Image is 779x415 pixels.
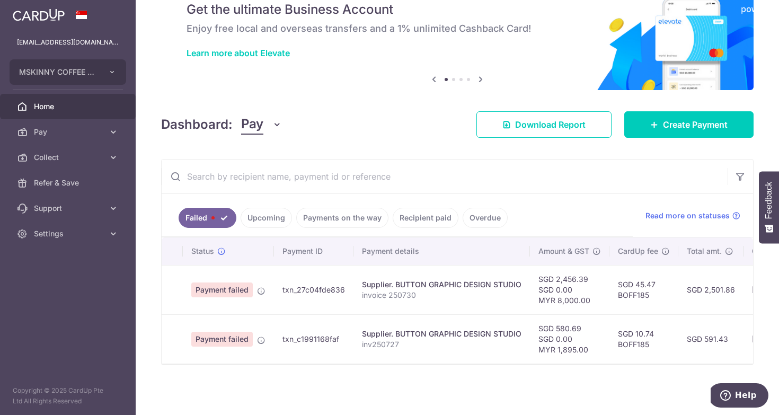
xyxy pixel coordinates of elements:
span: Support [34,203,104,214]
span: Refer & Save [34,178,104,188]
img: CardUp [13,8,65,21]
a: Create Payment [624,111,754,138]
a: Failed [179,208,236,228]
span: Collect [34,152,104,163]
td: SGD 45.47 BOFF185 [609,265,678,314]
td: SGD 2,456.39 SGD 0.00 MYR 8,000.00 [530,265,609,314]
p: [EMAIL_ADDRESS][DOMAIN_NAME] [17,37,119,48]
div: Supplier. BUTTON GRAPHIC DESIGN STUDIO [362,329,521,339]
input: Search by recipient name, payment id or reference [162,160,728,193]
span: Download Report [515,118,586,131]
span: Create Payment [663,118,728,131]
div: Supplier. BUTTON GRAPHIC DESIGN STUDIO [362,279,521,290]
a: Overdue [463,208,508,228]
th: Payment ID [274,237,353,265]
a: Learn more about Elevate [187,48,290,58]
h5: Get the ultimate Business Account [187,1,728,18]
a: Recipient paid [393,208,458,228]
span: Payment failed [191,282,253,297]
td: SGD 580.69 SGD 0.00 MYR 1,895.00 [530,314,609,364]
span: Pay [34,127,104,137]
td: SGD 2,501.86 [678,265,743,314]
a: Upcoming [241,208,292,228]
span: Pay [241,114,263,135]
h4: Dashboard: [161,115,233,134]
button: Pay [241,114,282,135]
iframe: Opens a widget where you can find more information [711,383,768,410]
th: Payment details [353,237,530,265]
td: SGD 591.43 [678,314,743,364]
span: CardUp fee [618,246,658,257]
span: Status [191,246,214,257]
span: Home [34,101,104,112]
span: Total amt. [687,246,722,257]
a: Read more on statuses [645,210,740,221]
p: inv250727 [362,339,521,350]
span: MSKINNY COFFEE PTE. LTD. [19,67,98,77]
td: txn_27c04fde836 [274,265,353,314]
td: txn_c1991168faf [274,314,353,364]
button: MSKINNY COFFEE PTE. LTD. [10,59,126,85]
a: Payments on the way [296,208,388,228]
button: Feedback - Show survey [759,171,779,243]
p: invoice 250730 [362,290,521,301]
span: Amount & GST [538,246,589,257]
h6: Enjoy free local and overseas transfers and a 1% unlimited Cashback Card! [187,22,728,35]
td: SGD 10.74 BOFF185 [609,314,678,364]
span: Read more on statuses [645,210,730,221]
a: Download Report [476,111,612,138]
span: Payment failed [191,332,253,347]
span: Settings [34,228,104,239]
span: Feedback [764,182,774,219]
